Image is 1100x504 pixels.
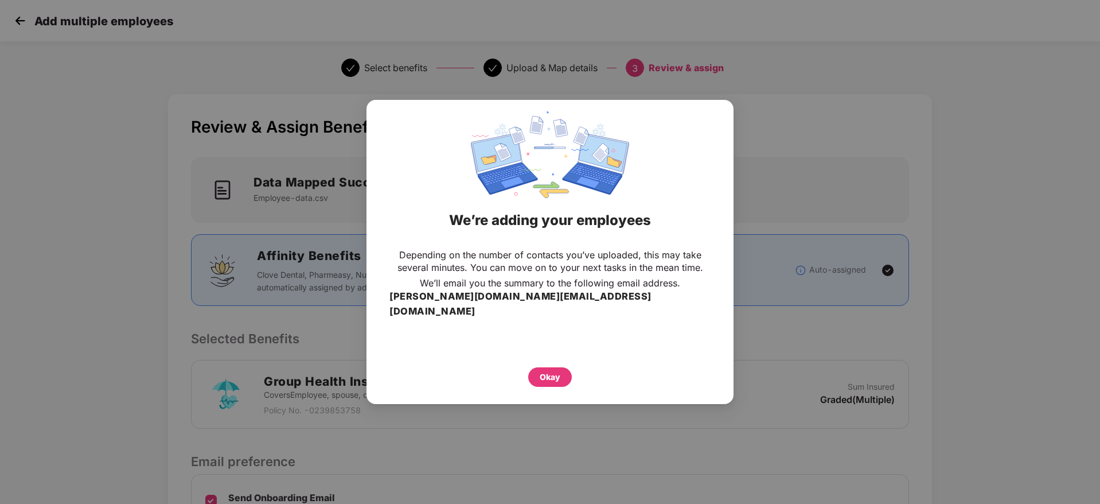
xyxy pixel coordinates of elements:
[471,111,629,198] img: svg+xml;base64,PHN2ZyBpZD0iRGF0YV9zeW5jaW5nIiB4bWxucz0iaHR0cDovL3d3dy53My5vcmcvMjAwMC9zdmciIHdpZH...
[389,249,711,274] p: Depending on the number of contacts you’ve uploaded, this may take several minutes. You can move ...
[389,289,711,319] h3: [PERSON_NAME][DOMAIN_NAME][EMAIL_ADDRESS][DOMAIN_NAME]
[420,277,680,289] p: We’ll email you the summary to the following email address.
[540,371,560,383] div: Okay
[381,198,719,243] div: We’re adding your employees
